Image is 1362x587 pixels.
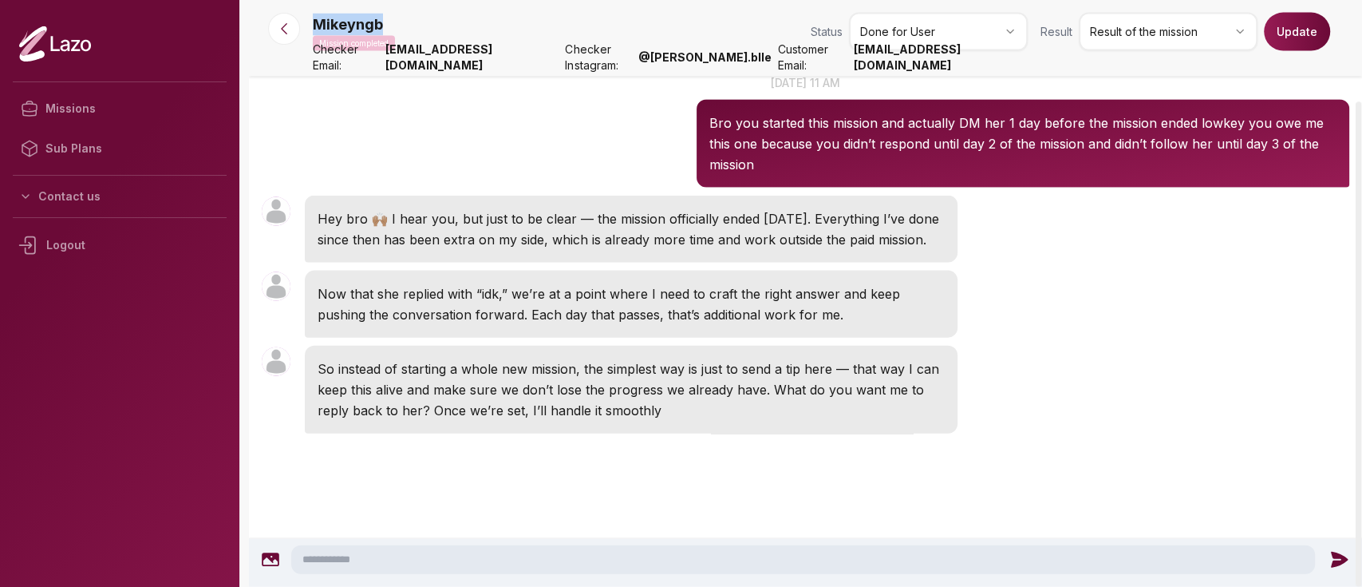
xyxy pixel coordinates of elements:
[262,197,290,226] img: User avatar
[249,74,1362,91] p: [DATE] 11 am
[13,89,227,129] a: Missions
[313,14,383,36] p: Mikeyngb
[13,224,227,266] div: Logout
[318,284,945,325] p: Now that she replied with “idk,” we’re at a point where I need to craft the right answer and keep...
[777,42,847,73] span: Customer Email:
[385,42,559,73] strong: [EMAIL_ADDRESS][DOMAIN_NAME]
[811,24,843,40] span: Status
[1264,13,1330,51] button: Update
[854,42,1028,73] strong: [EMAIL_ADDRESS][DOMAIN_NAME]
[313,36,395,51] p: Mission completed
[13,129,227,169] a: Sub Plans
[318,359,945,421] p: So instead of starting a whole new mission, the simplest way is just to send a tip here — that wa...
[262,272,290,301] img: User avatar
[13,182,227,211] button: Contact us
[1040,24,1072,40] span: Result
[262,347,290,376] img: User avatar
[313,42,379,73] span: Checker Email:
[638,50,771,65] strong: @ [PERSON_NAME].blle
[709,113,1336,175] p: Bro you started this mission and actually DM her 1 day before the mission ended lowkey you owe me...
[565,42,631,73] span: Checker Instagram:
[318,208,945,250] p: Hey bro 🙌🏽 I hear you, but just to be clear — the mission officially ended [DATE]. Everything I’v...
